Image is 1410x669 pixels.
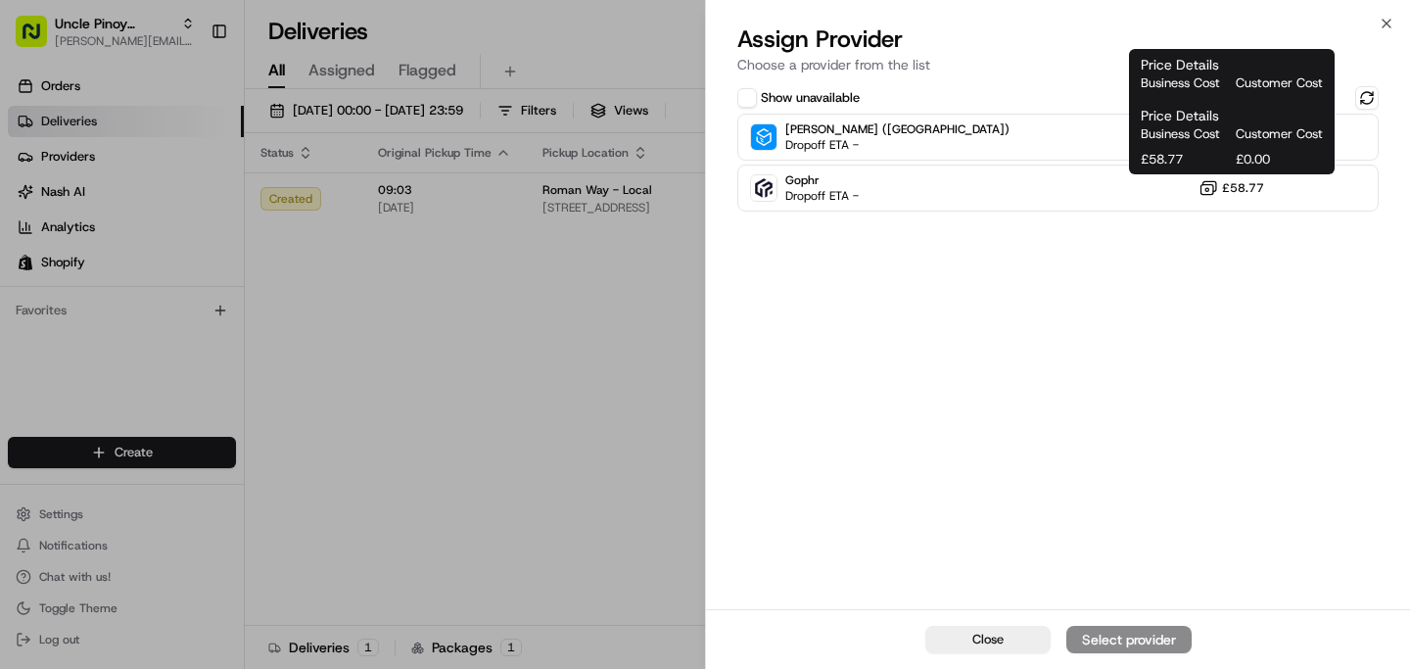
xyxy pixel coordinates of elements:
img: 1736555255976-a54dd68f-1ca7-489b-9aae-adbdc363a1c4 [39,358,55,373]
span: API Documentation [185,438,314,457]
span: £0.00 [1236,151,1323,168]
span: Customer Cost [1236,74,1323,92]
span: Pylon [195,486,237,501]
span: [DATE] [158,304,198,319]
h1: Price Details [1141,55,1323,74]
a: Powered byPylon [138,485,237,501]
a: 📗Knowledge Base [12,430,158,465]
label: Show unavailable [761,89,860,107]
div: 💻 [165,440,181,455]
span: Business Cost [1141,125,1228,143]
img: Joana Marie Avellanoza [20,338,51,369]
span: Dropoff ETA - [785,188,859,204]
span: • [263,357,270,372]
span: [DATE] [274,357,314,372]
span: Customer Cost [1236,125,1323,143]
a: 💻API Documentation [158,430,322,465]
img: Gophr [751,175,776,201]
span: Close [972,631,1004,648]
span: £58.77 [1222,180,1264,196]
img: 1736555255976-a54dd68f-1ca7-489b-9aae-adbdc363a1c4 [39,305,55,320]
img: 1736555255976-a54dd68f-1ca7-489b-9aae-adbdc363a1c4 [20,187,55,222]
div: Start new chat [88,187,321,207]
span: Business Cost [1141,74,1228,92]
img: Regen Pajulas [20,285,51,316]
img: 1727276513143-84d647e1-66c0-4f92-a045-3c9f9f5dfd92 [41,187,76,222]
span: £58.77 [1141,151,1228,168]
p: Welcome 👋 [20,78,356,110]
button: £58.77 [1198,178,1264,198]
img: Stuart (UK) [751,124,776,150]
span: Regen Pajulas [61,304,143,319]
span: • [147,304,154,319]
div: We're available if you need us! [88,207,269,222]
button: See all [304,251,356,274]
span: Knowledge Base [39,438,150,457]
h1: Price Details [1141,106,1323,125]
h2: Assign Provider [737,24,1379,55]
img: Nash [20,20,59,59]
button: Start new chat [333,193,356,216]
span: Dropoff ETA - [785,137,922,153]
span: Gophr [785,172,859,188]
div: Past conversations [20,255,125,270]
p: Choose a provider from the list [737,55,1379,74]
span: [PERSON_NAME] ([GEOGRAPHIC_DATA]) [785,121,1010,137]
input: Clear [51,126,323,147]
span: [PERSON_NAME] [PERSON_NAME] [61,357,259,372]
button: Close [925,626,1051,653]
div: 📗 [20,440,35,455]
